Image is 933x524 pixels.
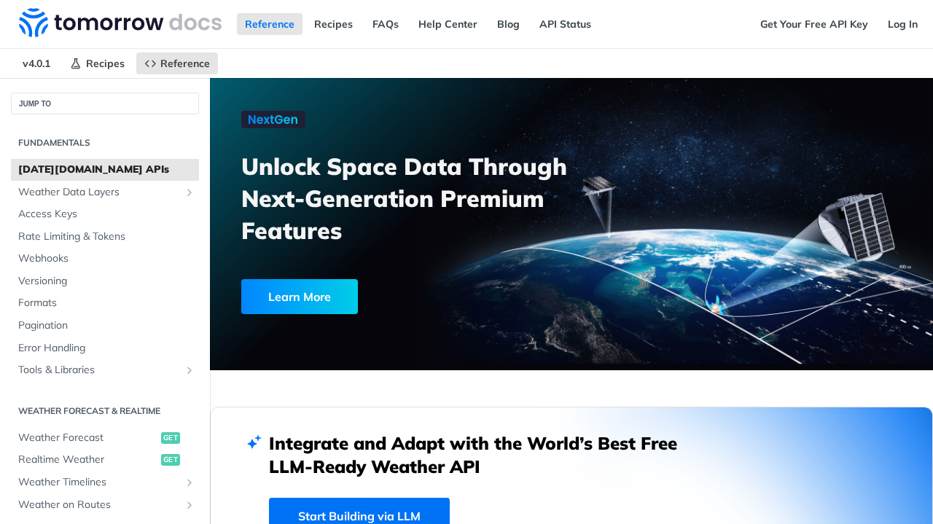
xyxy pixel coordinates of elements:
[18,163,195,177] span: [DATE][DOMAIN_NAME] APIs
[11,449,199,471] a: Realtime Weatherget
[160,57,210,70] span: Reference
[11,472,199,493] a: Weather TimelinesShow subpages for Weather Timelines
[18,207,195,222] span: Access Keys
[11,181,199,203] a: Weather Data LayersShow subpages for Weather Data Layers
[161,454,180,466] span: get
[184,499,195,511] button: Show subpages for Weather on Routes
[11,494,199,516] a: Weather on RoutesShow subpages for Weather on Routes
[410,13,485,35] a: Help Center
[531,13,599,35] a: API Status
[19,8,222,37] img: Tomorrow.io Weather API Docs
[11,270,199,292] a: Versioning
[11,248,199,270] a: Webhooks
[86,57,125,70] span: Recipes
[11,136,199,149] h2: Fundamentals
[18,318,195,333] span: Pagination
[241,279,518,314] a: Learn More
[18,363,180,378] span: Tools & Libraries
[269,431,699,478] h2: Integrate and Adapt with the World’s Best Free LLM-Ready Weather API
[184,187,195,198] button: Show subpages for Weather Data Layers
[11,159,199,181] a: [DATE][DOMAIN_NAME] APIs
[18,185,180,200] span: Weather Data Layers
[18,498,180,512] span: Weather on Routes
[18,296,195,310] span: Formats
[62,52,133,74] a: Recipes
[11,404,199,418] h2: Weather Forecast & realtime
[18,341,195,356] span: Error Handling
[11,427,199,449] a: Weather Forecastget
[11,93,199,114] button: JUMP TO
[11,315,199,337] a: Pagination
[241,150,587,246] h3: Unlock Space Data Through Next-Generation Premium Features
[11,226,199,248] a: Rate Limiting & Tokens
[241,111,305,128] img: NextGen
[18,475,180,490] span: Weather Timelines
[161,432,180,444] span: get
[136,52,218,74] a: Reference
[11,292,199,314] a: Formats
[18,251,195,266] span: Webhooks
[18,453,157,467] span: Realtime Weather
[184,477,195,488] button: Show subpages for Weather Timelines
[11,203,199,225] a: Access Keys
[489,13,528,35] a: Blog
[15,52,58,74] span: v4.0.1
[241,279,358,314] div: Learn More
[184,364,195,376] button: Show subpages for Tools & Libraries
[306,13,361,35] a: Recipes
[18,431,157,445] span: Weather Forecast
[237,13,302,35] a: Reference
[752,13,876,35] a: Get Your Free API Key
[18,274,195,289] span: Versioning
[11,359,199,381] a: Tools & LibrariesShow subpages for Tools & Libraries
[364,13,407,35] a: FAQs
[11,337,199,359] a: Error Handling
[880,13,926,35] a: Log In
[18,230,195,244] span: Rate Limiting & Tokens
